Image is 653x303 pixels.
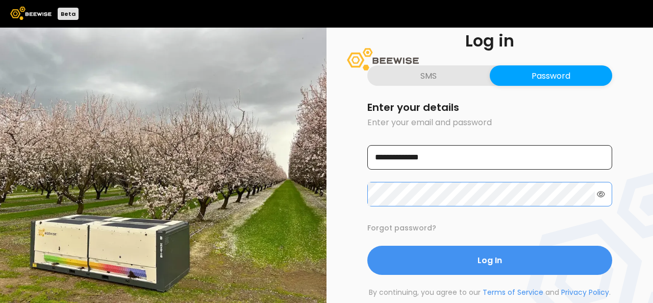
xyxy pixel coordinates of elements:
[490,65,612,86] button: Password
[478,254,502,267] span: Log In
[367,65,490,86] button: SMS
[367,116,612,129] p: Enter your email and password
[483,287,543,297] a: Terms of Service
[367,223,436,234] button: Forgot password?
[367,102,612,112] h2: Enter your details
[58,8,79,20] div: Beta
[367,246,612,275] button: Log In
[10,7,52,20] img: Beewise logo
[367,33,612,49] h1: Log in
[561,287,609,297] a: Privacy Policy
[367,287,612,298] p: By continuing, you agree to our and .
